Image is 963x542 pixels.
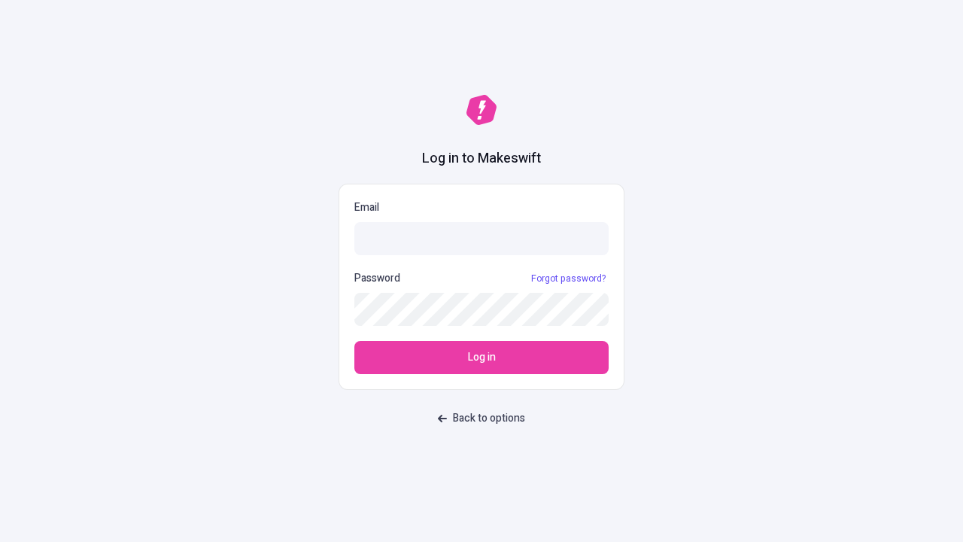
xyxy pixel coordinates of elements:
[468,349,496,366] span: Log in
[528,273,609,285] a: Forgot password?
[354,222,609,255] input: Email
[354,270,400,287] p: Password
[429,405,534,432] button: Back to options
[453,410,525,427] span: Back to options
[422,149,541,169] h1: Log in to Makeswift
[354,199,609,216] p: Email
[354,341,609,374] button: Log in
